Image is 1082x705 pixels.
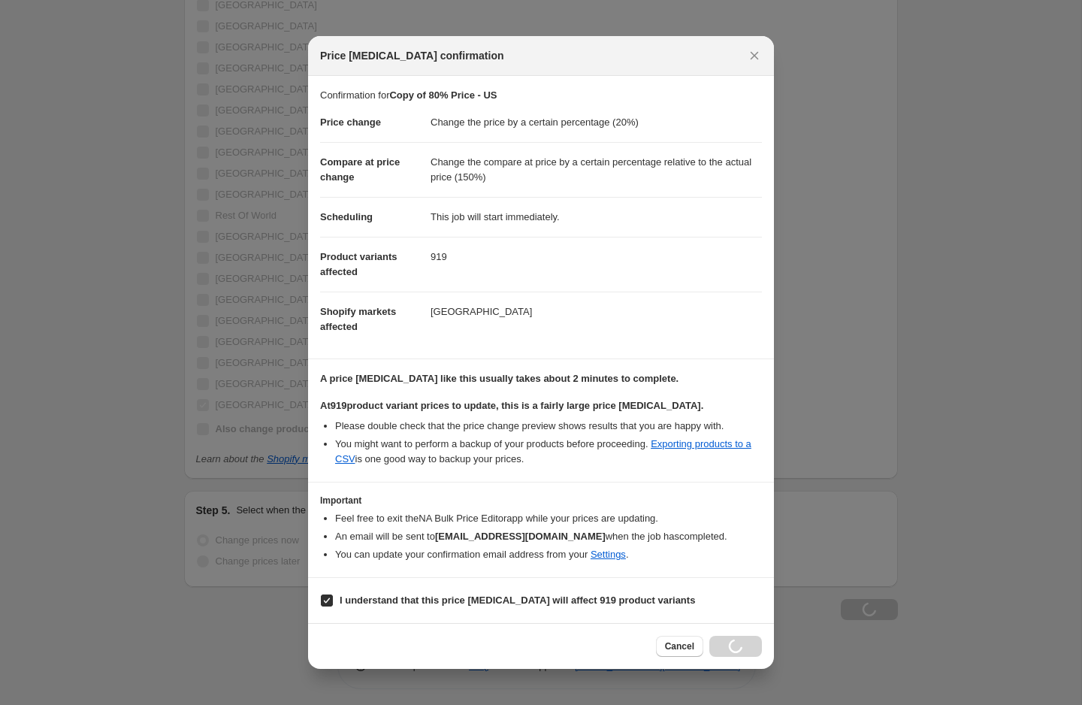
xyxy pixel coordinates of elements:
span: Scheduling [320,211,373,222]
span: Price [MEDICAL_DATA] confirmation [320,48,504,63]
dd: 919 [431,237,762,277]
b: [EMAIL_ADDRESS][DOMAIN_NAME] [435,531,606,542]
span: Price change [320,116,381,128]
b: Copy of 80% Price - US [389,89,497,101]
span: Product variants affected [320,251,397,277]
li: An email will be sent to when the job has completed . [335,529,762,544]
span: Shopify markets affected [320,306,396,332]
dd: [GEOGRAPHIC_DATA] [431,292,762,331]
dd: Change the compare at price by a certain percentage relative to the actual price (150%) [431,142,762,197]
li: Feel free to exit the NA Bulk Price Editor app while your prices are updating. [335,511,762,526]
li: You can update your confirmation email address from your . [335,547,762,562]
a: Exporting products to a CSV [335,438,751,464]
span: Cancel [665,640,694,652]
dd: Change the price by a certain percentage (20%) [431,103,762,142]
dd: This job will start immediately. [431,197,762,237]
span: Compare at price change [320,156,400,183]
button: Cancel [656,636,703,657]
h3: Important [320,495,762,507]
b: I understand that this price [MEDICAL_DATA] will affect 919 product variants [340,595,695,606]
button: Close [744,45,765,66]
li: You might want to perform a backup of your products before proceeding. is one good way to backup ... [335,437,762,467]
a: Settings [591,549,626,560]
li: Please double check that the price change preview shows results that you are happy with. [335,419,762,434]
b: A price [MEDICAL_DATA] like this usually takes about 2 minutes to complete. [320,373,679,384]
b: At 919 product variant prices to update, this is a fairly large price [MEDICAL_DATA]. [320,400,703,411]
p: Confirmation for [320,88,762,103]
